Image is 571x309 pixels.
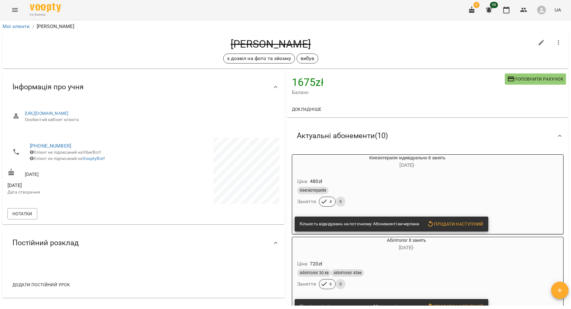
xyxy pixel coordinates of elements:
[490,2,498,8] span: 48
[301,55,314,62] p: вибув
[292,89,505,96] span: Баланс
[336,281,345,287] span: 0
[7,38,534,50] h4: [PERSON_NAME]
[12,281,70,288] span: Додати постійний урок
[505,73,566,85] button: Поповнити рахунок
[223,54,295,63] div: є дозвіл на фото та зйомку
[2,227,284,259] div: Постійний розклад
[7,2,22,17] button: Menu
[336,199,345,204] span: 0
[12,238,79,248] span: Постійний розклад
[292,76,505,89] h4: 1675 zł
[227,55,291,62] p: є дозвіл на фото та зйомку
[292,155,493,214] button: Кінезіотерапія індивідуально 8 занять[DATE]- Ціна480złКінезіотерапіяЗаняття40
[427,220,483,228] span: Продати наступний
[297,188,329,193] span: Кінезіотерапія
[12,210,32,218] span: Нотатки
[292,105,322,113] span: Докладніше
[552,4,564,16] button: UA
[30,150,101,155] span: Клієнт не підписаний на ViberBot!
[7,189,142,195] p: Дата створення
[25,117,274,123] span: Особистий кабінет клієнта
[25,111,69,116] a: [URL][DOMAIN_NAME]
[32,23,34,30] li: /
[83,156,104,161] a: VooptyBot
[297,177,308,186] h6: Ціна
[322,155,493,170] div: Кінезіотерапія індивідуально 8 занять
[12,82,84,92] span: Інформація про учня
[37,23,74,30] p: [PERSON_NAME]
[297,260,308,268] h6: Ціна
[310,260,322,268] p: 720 zł
[297,197,316,206] h6: Заняття
[300,218,419,230] div: Кількість відвідувань на поточному Абонементі вичерпана
[7,208,37,219] button: Нотатки
[30,3,61,12] img: Voopty Logo
[322,237,491,252] div: Абілітолог 8 занять
[399,245,414,250] span: [DATE] -
[297,280,316,288] h6: Заняття
[331,270,364,276] span: Абілітолог 45хв
[30,13,61,17] span: For Business
[292,155,322,170] div: Кінезіотерапія індивідуально 8 занять
[30,143,71,149] a: [PHONE_NUMBER]
[297,131,388,141] span: Актуальні абонементи ( 10 )
[2,23,569,30] nav: breadcrumb
[30,156,105,161] span: Клієнт не підписаний на !
[326,281,335,287] span: 6
[555,7,561,13] span: UA
[297,270,331,276] span: Абілітолог 30 хв
[473,2,480,8] span: 2
[287,120,569,152] div: Актуальні абонементи(10)
[326,199,335,204] span: 4
[289,104,324,115] button: Докладніше
[6,167,143,179] div: [DATE]
[2,23,30,29] a: Мої клієнти
[297,54,318,63] div: вибув
[292,237,491,297] button: Абілітолог 8 занять[DATE]- Ціна720złАбілітолог 30 хвАбілітолог 45хвЗаняття60
[507,75,564,83] span: Поповнити рахунок
[399,162,415,168] span: [DATE] -
[7,182,142,189] span: [DATE]
[310,178,322,185] p: 480 zł
[2,71,284,103] div: Інформація про учня
[10,279,72,290] button: Додати постійний урок
[292,237,322,252] div: Абілітолог 8 занять
[424,218,486,230] button: Продати наступний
